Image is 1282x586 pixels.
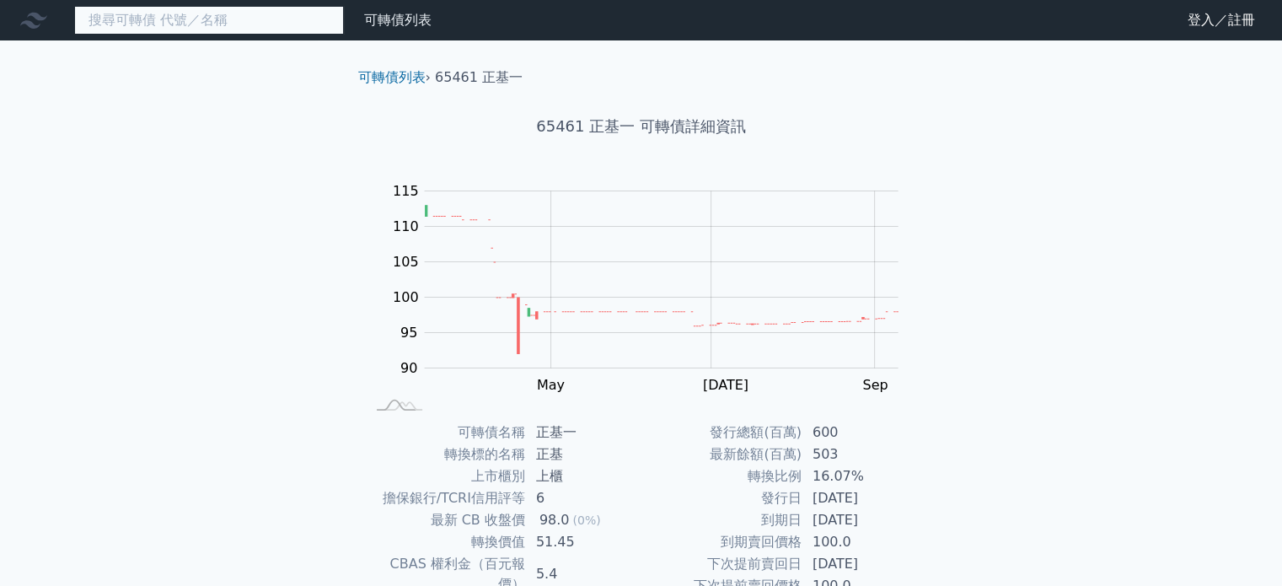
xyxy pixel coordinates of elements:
[572,513,600,527] span: (0%)
[802,531,918,553] td: 100.0
[641,465,802,487] td: 轉換比例
[345,115,938,138] h1: 65461 正基一 可轉債詳細資訊
[365,444,526,465] td: 轉換標的名稱
[802,444,918,465] td: 503
[862,377,888,393] tspan: Sep
[802,487,918,509] td: [DATE]
[641,487,802,509] td: 發行日
[365,509,526,531] td: 最新 CB 收盤價
[1174,7,1269,34] a: 登入／註冊
[526,444,641,465] td: 正基
[526,465,641,487] td: 上櫃
[526,422,641,444] td: 正基一
[425,206,898,354] g: Series
[393,254,419,270] tspan: 105
[358,69,426,85] a: 可轉債列表
[802,553,918,575] td: [DATE]
[641,509,802,531] td: 到期日
[365,487,526,509] td: 擔保銀行/TCRI信用評等
[641,531,802,553] td: 到期賣回價格
[365,422,526,444] td: 可轉債名稱
[703,377,748,393] tspan: [DATE]
[641,444,802,465] td: 最新餘額(百萬)
[536,510,573,530] div: 98.0
[365,531,526,553] td: 轉換價值
[537,377,565,393] tspan: May
[802,422,918,444] td: 600
[400,360,417,376] tspan: 90
[74,6,344,35] input: 搜尋可轉債 代號／名稱
[641,553,802,575] td: 下次提前賣回日
[393,183,419,199] tspan: 115
[641,422,802,444] td: 發行總額(百萬)
[400,325,417,341] tspan: 95
[384,183,923,427] g: Chart
[526,531,641,553] td: 51.45
[802,509,918,531] td: [DATE]
[365,465,526,487] td: 上市櫃別
[358,67,431,88] li: ›
[526,487,641,509] td: 6
[802,465,918,487] td: 16.07%
[393,218,419,234] tspan: 110
[364,12,432,28] a: 可轉債列表
[435,67,523,88] li: 65461 正基一
[393,289,419,305] tspan: 100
